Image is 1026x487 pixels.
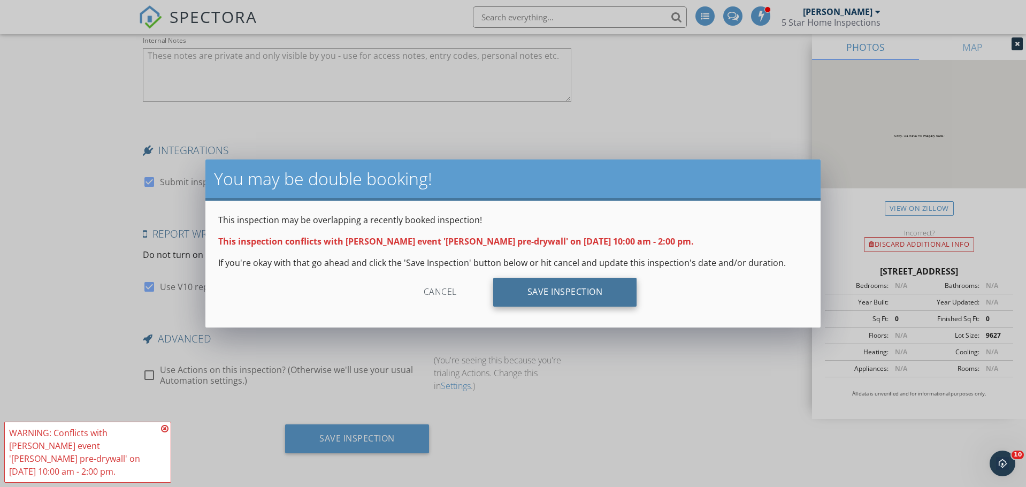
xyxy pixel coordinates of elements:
[1012,451,1024,459] span: 10
[218,214,808,226] p: This inspection may be overlapping a recently booked inspection!
[214,168,813,189] h2: You may be double booking!
[389,278,491,307] div: Cancel
[218,235,694,247] strong: This inspection conflicts with [PERSON_NAME] event '[PERSON_NAME] pre-drywall' on [DATE] 10:00 am...
[218,256,808,269] p: If you're okay with that go ahead and click the 'Save Inspection' button below or hit cancel and ...
[9,427,158,478] div: WARNING: Conflicts with [PERSON_NAME] event '[PERSON_NAME] pre-drywall' on [DATE] 10:00 am - 2:00...
[990,451,1015,476] iframe: Intercom live chat
[493,278,637,307] div: Save Inspection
